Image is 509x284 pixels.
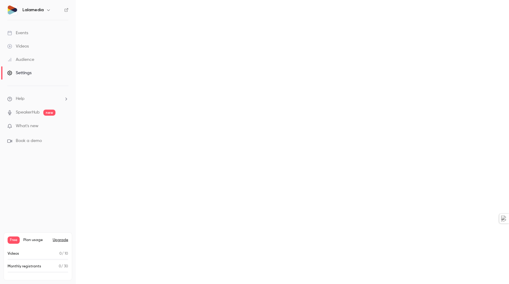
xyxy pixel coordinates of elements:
[7,96,68,102] li: help-dropdown-opener
[53,238,68,243] button: Upgrade
[16,109,40,116] a: SpeakerHub
[23,238,49,243] span: Plan usage
[7,57,34,63] div: Audience
[8,5,17,15] img: Lalamedia
[59,251,68,256] p: / 10
[8,264,41,269] p: Monthly registrants
[8,236,20,244] span: Free
[59,265,61,268] span: 0
[59,264,68,269] p: / 30
[61,124,68,129] iframe: Noticeable Trigger
[43,110,55,116] span: new
[22,7,44,13] h6: Lalamedia
[8,251,19,256] p: Videos
[7,43,29,49] div: Videos
[16,96,25,102] span: Help
[16,123,38,129] span: What's new
[7,30,28,36] div: Events
[59,252,62,256] span: 0
[7,70,32,76] div: Settings
[16,138,42,144] span: Book a demo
